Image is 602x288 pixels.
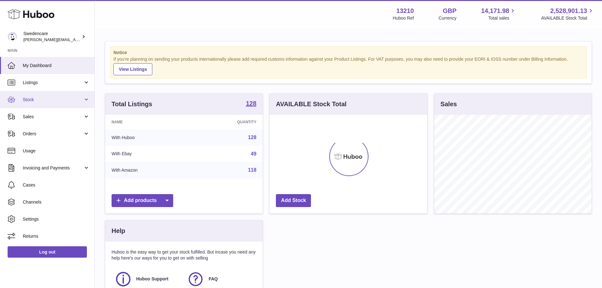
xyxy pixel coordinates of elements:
a: 128 [248,135,257,140]
strong: 13210 [396,7,414,15]
a: 14,171.98 Total sales [481,7,516,21]
span: Returns [23,233,90,239]
span: Settings [23,216,90,222]
a: Add Stock [276,194,311,207]
span: FAQ [209,276,218,282]
a: Add products [112,194,173,207]
div: If you're planning on sending your products internationally please add required customs informati... [113,56,583,75]
span: 2,528,901.13 [550,7,587,15]
a: Huboo Support [115,271,181,288]
td: With Amazon [105,162,192,178]
h3: Total Listings [112,100,152,108]
strong: Notice [113,50,583,56]
span: Orders [23,131,83,137]
a: FAQ [187,271,253,288]
td: With Ebay [105,146,192,162]
a: 2,528,901.13 AVAILABLE Stock Total [541,7,594,21]
img: rebecca.fall@swedencare.co.uk [8,32,17,41]
strong: GBP [443,7,456,15]
div: Swedencare [23,31,80,43]
span: Invoicing and Payments [23,165,83,171]
div: Currency [439,15,457,21]
td: With Huboo [105,129,192,146]
span: Stock [23,97,83,103]
span: Total sales [488,15,516,21]
span: Cases [23,182,90,188]
div: Huboo Ref [393,15,414,21]
span: Huboo Support [136,276,168,282]
h3: AVAILABLE Stock Total [276,100,346,108]
th: Name [105,115,192,129]
p: Huboo is the easy way to get your stock fulfilled. But incase you need any help here's our ways f... [112,249,256,261]
span: AVAILABLE Stock Total [541,15,594,21]
a: 49 [251,151,257,156]
a: View Listings [113,63,152,75]
strong: 128 [246,100,256,107]
a: 118 [248,167,257,173]
span: Listings [23,80,83,86]
span: Usage [23,148,90,154]
h3: Sales [441,100,457,108]
a: 128 [246,100,256,108]
span: Sales [23,114,83,120]
span: My Dashboard [23,63,90,69]
th: Quantity [192,115,263,129]
a: Log out [8,246,87,258]
span: [PERSON_NAME][EMAIL_ADDRESS][DOMAIN_NAME] [23,37,127,42]
h3: Help [112,227,125,235]
span: 14,171.98 [481,7,509,15]
span: Channels [23,199,90,205]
